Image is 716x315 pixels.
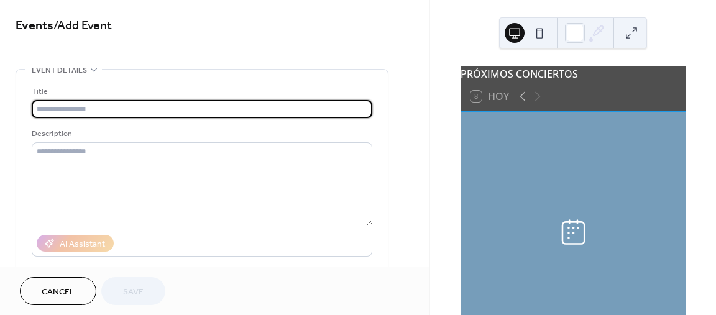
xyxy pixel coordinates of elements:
div: Description [32,127,370,140]
button: Cancel [20,277,96,305]
div: Title [32,85,370,98]
span: Cancel [42,286,75,299]
span: / Add Event [53,14,112,38]
a: Events [16,14,53,38]
div: PRÓXIMOS CONCIERTOS [461,66,686,81]
span: Event details [32,64,87,77]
